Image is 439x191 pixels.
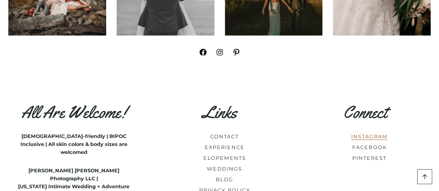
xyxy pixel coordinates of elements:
[216,176,233,183] a: BLOG
[417,169,432,184] a: Scroll to top
[351,133,388,140] a: INSTAGRAM
[203,155,246,161] a: ELOPEMENTS
[308,102,422,122] h3: Connect
[205,144,245,150] a: EXPERIENCE
[207,166,242,172] a: WEDDINGS
[352,155,387,161] a: PINTEREST
[210,133,239,140] a: CONTACT
[20,133,127,155] strong: [DEMOGRAPHIC_DATA]-friendly | BIPOC Inclusive | All skin colors & body sizes are welcomed
[162,102,277,122] h3: Links
[17,102,131,122] h3: All Are Welcome!
[352,144,387,150] a: FACEBOOK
